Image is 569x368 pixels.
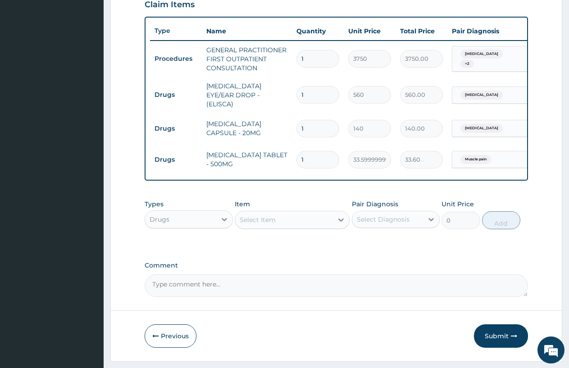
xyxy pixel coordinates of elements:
label: Types [145,200,164,208]
span: [MEDICAL_DATA] [460,124,503,133]
label: Item [235,200,250,209]
label: Comment [145,262,528,269]
th: Unit Price [344,22,396,40]
td: GENERAL PRACTITIONER FIRST OUTPATIENT CONSULTATION [202,41,292,77]
td: Drugs [150,120,202,137]
span: [MEDICAL_DATA] [460,91,503,100]
span: + 2 [460,59,474,68]
th: Type [150,23,202,39]
td: [MEDICAL_DATA] EYE/EAR DROP - (ELISCA) [202,77,292,113]
button: Previous [145,324,196,348]
th: Quantity [292,22,344,40]
img: d_794563401_company_1708531726252_794563401 [17,45,36,68]
button: Add [482,211,520,229]
span: We're online! [52,114,124,204]
th: Name [202,22,292,40]
div: Select Item [240,215,276,224]
textarea: Type your message and hit 'Enter' [5,246,172,277]
td: Drugs [150,86,202,103]
div: Minimize live chat window [148,5,169,26]
span: [MEDICAL_DATA] [460,50,503,59]
td: Procedures [150,50,202,67]
div: Chat with us now [47,50,151,62]
td: [MEDICAL_DATA] TABLET - 500MG [202,146,292,173]
div: Drugs [150,215,169,224]
span: Muscle pain [460,155,491,164]
td: [MEDICAL_DATA] CAPSULE - 20MG [202,115,292,142]
div: Select Diagnosis [357,215,410,224]
label: Unit Price [442,200,474,209]
button: Submit [474,324,528,348]
th: Total Price [396,22,447,40]
th: Pair Diagnosis [447,22,546,40]
label: Pair Diagnosis [352,200,398,209]
td: Drugs [150,151,202,168]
